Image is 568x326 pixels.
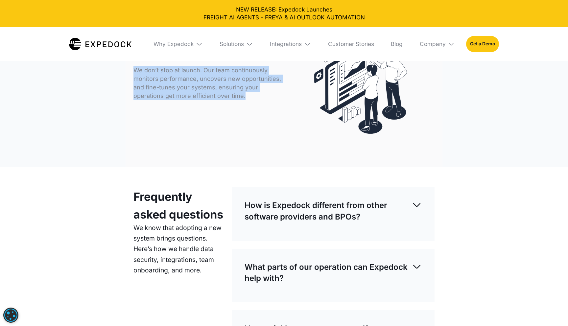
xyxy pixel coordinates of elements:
[133,190,223,221] strong: Frequently asked questions
[270,40,302,48] div: Integrations
[6,13,562,21] a: FREIGHT AI AGENTS - FREYA & AI OUTLOOK AUTOMATION
[385,27,408,61] a: Blog
[322,27,379,61] a: Customer Stories
[466,36,499,52] a: Get a Demo
[455,255,568,326] iframe: Chat Widget
[245,262,412,284] p: What parts of our operation can Expedock help with?
[264,27,317,61] div: Integrations
[154,40,194,48] div: Why Expedock
[420,40,446,48] div: Company
[6,6,562,21] div: NEW RELEASE: Expedock Launches
[214,27,259,61] div: Solutions
[245,200,412,222] p: How is Expedock different from other software providers and BPOs?
[148,27,208,61] div: Why Expedock
[455,255,568,326] div: Widget de chat
[133,222,224,275] p: We know that adopting a new system brings questions. Here’s how we handle data security, integrat...
[220,40,244,48] div: Solutions
[133,66,281,100] p: We don’t stop at launch. Our team continuously monitors performance, uncovers new opportunities, ...
[414,27,460,61] div: Company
